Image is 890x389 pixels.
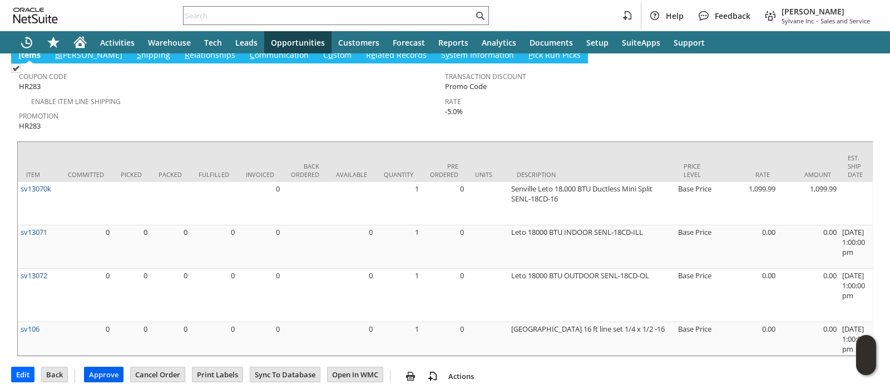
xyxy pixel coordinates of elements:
[19,111,58,121] a: Promotion
[371,50,375,60] span: e
[100,37,135,48] span: Activities
[150,322,190,356] td: 0
[422,225,467,269] td: 0
[508,269,675,322] td: Leto 18000 BTU OUTDOOR SENL-18CD-OL
[675,269,717,322] td: Base Price
[530,37,573,48] span: Documents
[19,121,41,131] span: HR283
[148,37,191,48] span: Warehouse
[715,11,750,21] span: Feedback
[717,269,778,322] td: 0.00
[112,269,150,322] td: 0
[238,182,283,225] td: 0
[859,47,872,61] a: Unrolled view on
[328,225,375,269] td: 0
[375,182,422,225] td: 1
[67,31,93,53] a: Home
[782,17,814,25] span: Sylvane Inc
[159,170,182,179] div: Packed
[55,50,60,60] span: B
[21,270,47,280] a: sv13072
[422,322,467,356] td: 0
[445,106,463,117] span: -5.0%
[426,370,439,383] img: add-record.svg
[438,50,517,62] a: System Information
[445,81,487,92] span: Promo Code
[246,170,274,179] div: Invoiced
[16,50,43,62] a: Items
[675,182,717,225] td: Base Price
[375,269,422,322] td: 1
[445,97,461,106] a: Rate
[11,63,21,73] img: Checked
[328,269,375,322] td: 0
[839,269,871,322] td: [DATE] 1:00:00 pm
[473,9,487,22] svg: Search
[393,37,425,48] span: Forecast
[615,31,667,53] a: SuiteApps
[85,367,123,382] input: Approve
[13,8,58,23] svg: logo
[60,225,112,269] td: 0
[12,367,34,382] input: Edit
[47,36,60,49] svg: Shortcuts
[42,367,67,382] input: Back
[60,322,112,356] td: 0
[131,367,185,382] input: Cancel Order
[778,225,839,269] td: 0.00
[112,225,150,269] td: 0
[60,269,112,322] td: 0
[247,50,311,62] a: Communication
[121,170,142,179] div: Picked
[782,6,870,17] span: [PERSON_NAME]
[580,31,615,53] a: Setup
[137,50,141,60] span: S
[526,50,584,62] a: Pick Run Picks
[328,367,383,382] input: Open In WMC
[150,225,190,269] td: 0
[199,170,229,179] div: Fulfilled
[523,31,580,53] a: Documents
[184,9,473,22] input: Search
[238,225,283,269] td: 0
[787,170,831,179] div: Amount
[141,31,197,53] a: Warehouse
[185,50,190,60] span: R
[508,182,675,225] td: Senville Leto 18,000 BTU Ductless Mini Split SENL-18CD-16
[856,335,876,375] iframe: Click here to launch Oracle Guided Learning Help Panel
[291,162,319,179] div: Back Ordered
[250,367,320,382] input: Sync To Database
[820,17,870,25] span: Sales and Service
[725,170,770,179] div: Rate
[684,162,709,179] div: Price Level
[386,31,432,53] a: Forecast
[52,50,125,62] a: B[PERSON_NAME]
[475,31,523,53] a: Analytics
[332,31,386,53] a: Customers
[18,50,21,60] span: I
[375,225,422,269] td: 1
[338,37,379,48] span: Customers
[856,356,876,376] span: Oracle Guided Learning Widget. To move around, please hold and drag
[622,37,660,48] span: SuiteApps
[19,81,41,92] span: HR283
[204,37,222,48] span: Tech
[192,367,243,382] input: Print Labels
[112,322,150,356] td: 0
[432,31,475,53] a: Reports
[31,97,121,106] a: Enable Item Line Shipping
[848,154,863,179] div: Est. Ship Date
[190,322,238,356] td: 0
[675,225,717,269] td: Base Price
[336,170,367,179] div: Available
[328,322,375,356] td: 0
[40,31,67,53] div: Shortcuts
[438,37,468,48] span: Reports
[717,182,778,225] td: 1,099.99
[445,72,526,81] a: Transaction Discount
[482,37,516,48] span: Analytics
[444,371,478,381] a: Actions
[238,269,283,322] td: 0
[320,50,354,62] a: Custom
[19,72,67,81] a: Coupon Code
